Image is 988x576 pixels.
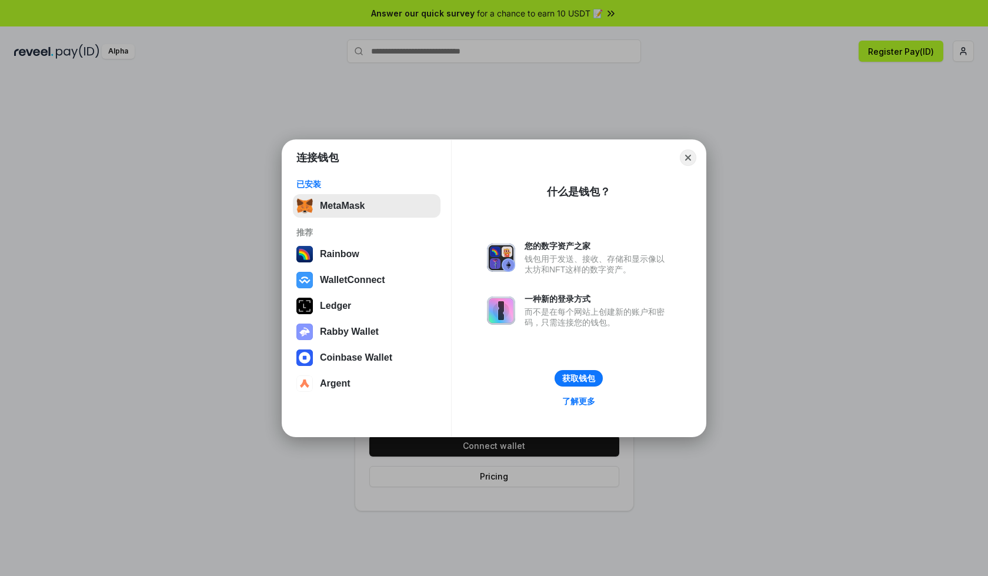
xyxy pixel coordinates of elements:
[296,179,437,189] div: 已安装
[320,378,351,389] div: Argent
[296,227,437,238] div: 推荐
[320,327,379,337] div: Rabby Wallet
[296,151,339,165] h1: 连接钱包
[320,275,385,285] div: WalletConnect
[555,394,602,409] a: 了解更多
[320,249,359,259] div: Rainbow
[293,268,440,292] button: WalletConnect
[293,320,440,344] button: Rabby Wallet
[293,194,440,218] button: MetaMask
[487,244,515,272] img: svg+xml,%3Csvg%20xmlns%3D%22http%3A%2F%2Fwww.w3.org%2F2000%2Fsvg%22%20fill%3D%22none%22%20viewBox...
[525,254,670,275] div: 钱包用于发送、接收、存储和显示像以太坊和NFT这样的数字资产。
[525,294,670,304] div: 一种新的登录方式
[320,301,351,311] div: Ledger
[320,201,365,211] div: MetaMask
[487,297,515,325] img: svg+xml,%3Csvg%20xmlns%3D%22http%3A%2F%2Fwww.w3.org%2F2000%2Fsvg%22%20fill%3D%22none%22%20viewBox...
[525,307,670,328] div: 而不是在每个网站上创建新的账户和密码，只需连接您的钱包。
[293,294,440,318] button: Ledger
[562,373,595,384] div: 获取钱包
[296,375,313,392] img: svg+xml,%3Csvg%20width%3D%2228%22%20height%3D%2228%22%20viewBox%3D%220%200%2028%2028%22%20fill%3D...
[293,346,440,369] button: Coinbase Wallet
[296,349,313,366] img: svg+xml,%3Csvg%20width%3D%2228%22%20height%3D%2228%22%20viewBox%3D%220%200%2028%2028%22%20fill%3D...
[296,298,313,314] img: svg+xml,%3Csvg%20xmlns%3D%22http%3A%2F%2Fwww.w3.org%2F2000%2Fsvg%22%20width%3D%2228%22%20height%3...
[525,241,670,251] div: 您的数字资产之家
[680,149,696,166] button: Close
[296,324,313,340] img: svg+xml,%3Csvg%20xmlns%3D%22http%3A%2F%2Fwww.w3.org%2F2000%2Fsvg%22%20fill%3D%22none%22%20viewBox...
[296,246,313,262] img: svg+xml,%3Csvg%20width%3D%22120%22%20height%3D%22120%22%20viewBox%3D%220%200%20120%20120%22%20fil...
[293,242,440,266] button: Rainbow
[293,372,440,395] button: Argent
[555,370,603,387] button: 获取钱包
[562,396,595,407] div: 了解更多
[320,352,392,363] div: Coinbase Wallet
[296,272,313,288] img: svg+xml,%3Csvg%20width%3D%2228%22%20height%3D%2228%22%20viewBox%3D%220%200%2028%2028%22%20fill%3D...
[547,185,610,199] div: 什么是钱包？
[296,198,313,214] img: svg+xml,%3Csvg%20fill%3D%22none%22%20height%3D%2233%22%20viewBox%3D%220%200%2035%2033%22%20width%...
